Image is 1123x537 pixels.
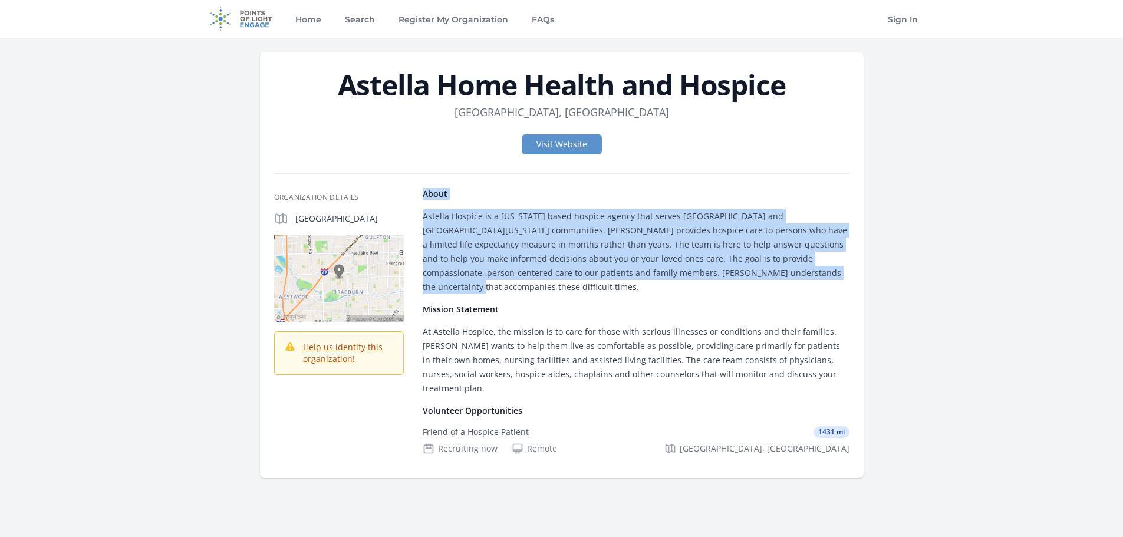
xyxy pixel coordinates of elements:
div: Recruiting now [423,443,498,454]
img: Map [274,235,404,322]
div: Friend of a Hospice Patient [423,426,529,438]
p: Astella Hospice is a [US_STATE] based hospice agency that serves [GEOGRAPHIC_DATA] and [GEOGRAPHI... [423,209,849,294]
div: Remote [512,443,557,454]
h1: Astella Home Health and Hospice [274,71,849,99]
p: [GEOGRAPHIC_DATA] [295,213,404,225]
h3: Organization Details [274,193,404,202]
a: Visit Website [522,134,602,154]
p: At Astella Hospice, the mission is to care for those with serious illnesses or conditions and the... [423,325,849,396]
a: Help us identify this organization! [303,341,383,364]
h4: Volunteer Opportunities [423,405,849,417]
h4: Mission Statement [423,304,849,315]
h4: About [423,188,849,200]
span: [GEOGRAPHIC_DATA], [GEOGRAPHIC_DATA] [680,443,849,454]
dd: [GEOGRAPHIC_DATA], [GEOGRAPHIC_DATA] [455,104,669,120]
span: 1431 mi [814,426,849,438]
a: Friend of a Hospice Patient 1431 mi Recruiting now Remote [GEOGRAPHIC_DATA], [GEOGRAPHIC_DATA] [418,417,854,464]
